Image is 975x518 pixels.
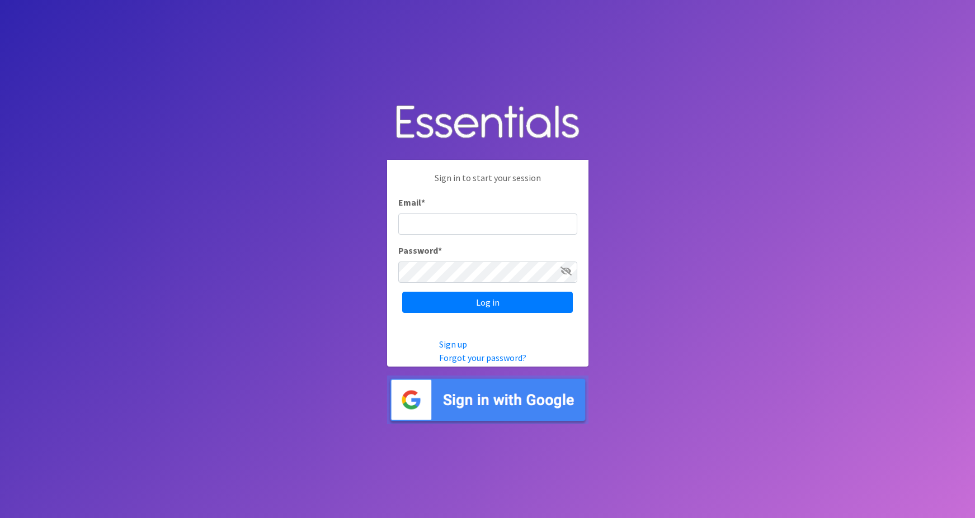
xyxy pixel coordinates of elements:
[421,197,425,208] abbr: required
[387,376,588,424] img: Sign in with Google
[398,171,577,196] p: Sign in to start your session
[398,244,442,257] label: Password
[439,339,467,350] a: Sign up
[402,292,573,313] input: Log in
[387,94,588,151] img: Human Essentials
[438,245,442,256] abbr: required
[398,196,425,209] label: Email
[439,352,526,363] a: Forgot your password?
